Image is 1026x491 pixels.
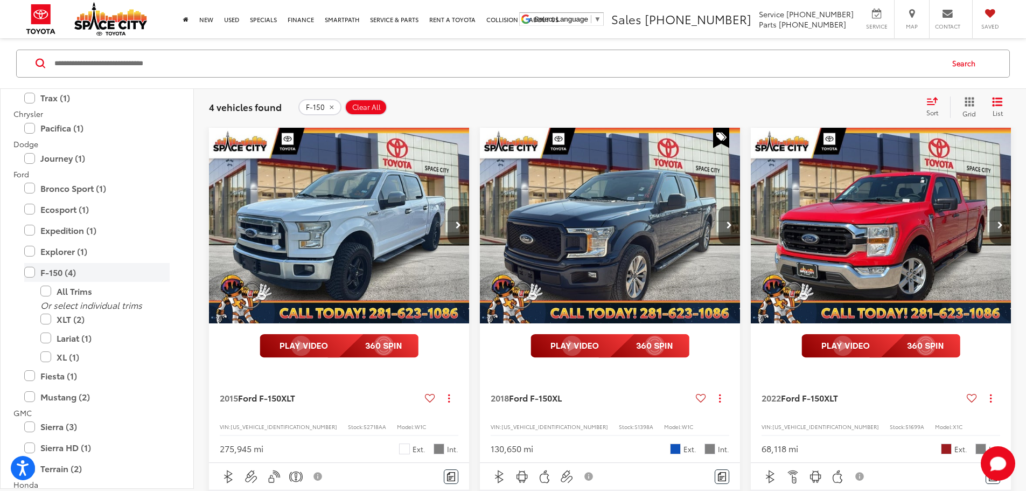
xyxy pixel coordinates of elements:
span: 2015 [220,391,238,404]
img: Bluetooth® [764,470,777,483]
button: View Disclaimer [309,465,327,488]
span: [PHONE_NUMBER] [645,10,751,27]
label: Explorer (1) [24,241,170,260]
button: View Disclaimer [580,465,598,488]
img: Android Auto [809,470,822,483]
span: 2018 [491,391,509,404]
span: Clear All [352,102,381,111]
span: W1C [682,423,693,431]
a: 2015 Ford F-150 XLT2015 Ford F-150 XLT2015 Ford F-150 XLT2015 Ford F-150 XLT [208,128,470,323]
span: F-150 [306,102,325,111]
label: XL (1) [40,347,170,366]
span: 4 vehicles found [209,100,282,113]
span: Saved [978,23,1002,30]
button: Actions [981,389,1000,407]
span: List [992,108,1003,117]
div: 2015 Ford F-150 XLT 0 [208,128,470,323]
span: Honda [13,479,38,490]
span: Race Red [941,444,952,454]
label: XLT (2) [40,309,170,328]
span: Oxford White [399,444,410,454]
span: Parts [759,19,777,30]
span: [US_VEHICLE_IDENTIFICATION_NUMBER] [772,423,879,431]
label: Trax (1) [24,88,170,107]
img: full motion video [260,334,418,358]
img: Bluetooth® [493,470,506,483]
img: Aux Input [560,470,574,483]
div: 130,650 mi [491,442,533,455]
span: [US_VEHICLE_IDENTIFICATION_NUMBER] [231,423,337,431]
label: Ecosport (1) [24,199,170,218]
span: Ford F-150 [509,391,552,404]
span: Ford F-150 [238,391,281,404]
img: 2022 Ford F-150 XLT [750,128,1012,324]
label: Journey (1) [24,149,170,168]
button: Next image [989,206,1011,244]
span: Gray [434,444,444,454]
span: Stock: [348,423,364,431]
span: Int. [447,444,458,454]
span: Map [900,23,924,30]
span: Ext. [954,444,967,454]
span: [PHONE_NUMBER] [779,19,846,30]
a: 2022Ford F-150XLT [762,392,962,404]
label: Lariat (1) [40,328,170,347]
span: Ford F-150 [781,391,824,404]
button: Grid View [950,96,984,117]
a: 2022 Ford F-150 XLT2022 Ford F-150 XLT2022 Ford F-150 XLT2022 Ford F-150 XLT [750,128,1012,323]
img: Apple CarPlay [831,470,844,483]
span: Dodge [13,139,38,149]
span: Sort [926,108,938,117]
span: Sales [611,10,641,27]
img: Space City Toyota [74,2,147,36]
span: dropdown dots [448,394,450,403]
a: Select Language​ [534,15,601,23]
img: Apple CarPlay [538,470,552,483]
span: Gray [704,444,715,454]
label: Fiesta (1) [24,366,170,385]
i: Or select individual trims [40,298,142,310]
span: Contact [935,23,960,30]
label: Mustang (2) [24,387,170,406]
span: XLT [281,391,295,404]
span: XL [552,391,562,404]
span: 2022 [762,391,781,404]
label: Expedition (1) [24,220,170,239]
img: full motion video [801,334,960,358]
span: Service [759,9,784,19]
img: Emergency Brake Assist [289,470,303,483]
span: Service [864,23,889,30]
img: 2018 Ford F-150 XL [479,128,741,324]
span: [PHONE_NUMBER] [786,9,854,19]
span: Ext. [683,444,696,454]
a: 2018Ford F-150XL [491,392,692,404]
span: GMC [13,407,32,418]
span: X1C [953,423,962,431]
span: Grid [962,108,976,117]
div: 275,945 mi [220,442,263,455]
a: 2015Ford F-150XLT [220,392,421,404]
span: Int. [718,444,729,454]
label: All Trims [40,281,170,300]
button: Comments [444,469,458,484]
button: List View [984,96,1011,117]
button: Search [942,50,991,77]
img: Keyless Entry [267,470,281,483]
img: Aux Input [245,470,258,483]
label: Sierra (3) [24,417,170,436]
button: View Disclaimer [851,465,869,488]
span: Special [713,128,729,148]
span: XLT [824,391,838,404]
span: Gray [975,444,986,454]
img: Comments [718,472,727,481]
span: Ext. [413,444,425,454]
span: 52718AA [364,423,386,431]
label: Terrain (2) [24,459,170,478]
span: Select Language [534,15,588,23]
button: Next image [718,206,740,244]
input: Search by Make, Model, or Keyword [53,50,942,76]
div: 2018 Ford F-150 XL 0 [479,128,741,323]
span: VIN: [762,423,772,431]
